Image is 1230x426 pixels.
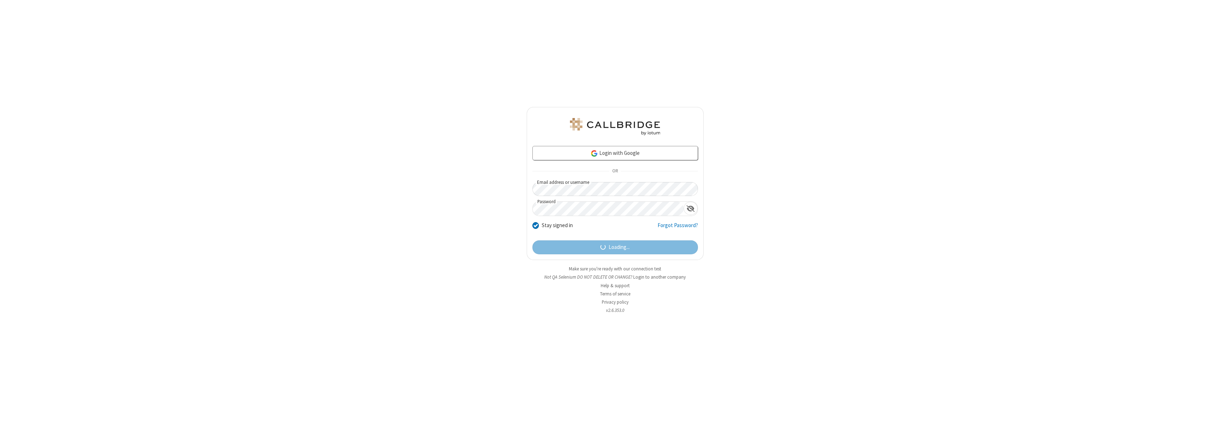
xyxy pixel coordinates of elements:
[527,307,704,314] li: v2.6.353.0
[658,221,698,235] a: Forgot Password?
[633,274,686,280] button: Login to another company
[602,299,629,305] a: Privacy policy
[609,243,630,251] span: Loading...
[532,146,698,160] a: Login with Google
[542,221,573,230] label: Stay signed in
[684,202,698,215] div: Show password
[527,274,704,280] li: Not QA Selenium DO NOT DELETE OR CHANGE?
[569,118,661,135] img: QA Selenium DO NOT DELETE OR CHANGE
[590,150,598,157] img: google-icon.png
[569,266,661,272] a: Make sure you're ready with our connection test
[609,166,621,176] span: OR
[601,283,630,289] a: Help & support
[532,182,698,196] input: Email address or username
[1212,407,1225,421] iframe: Chat
[600,291,630,297] a: Terms of service
[533,202,684,216] input: Password
[532,240,698,255] button: Loading...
